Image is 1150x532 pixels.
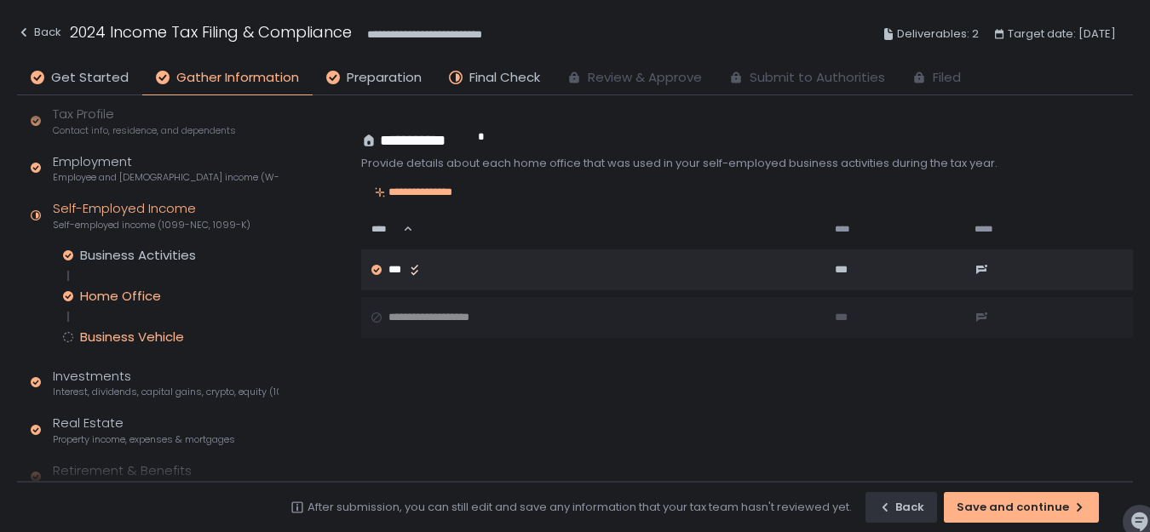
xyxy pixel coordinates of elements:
div: Provide details about each home office that was used in your self-employed business activities du... [361,156,1133,171]
span: Contact info, residence, and dependents [53,124,236,137]
div: Back [17,22,61,43]
div: Investments [53,367,279,399]
div: Employment [53,152,279,185]
span: Property income, expenses & mortgages [53,433,235,446]
div: Real Estate [53,414,235,446]
div: After submission, you can still edit and save any information that your tax team hasn't reviewed ... [308,500,852,515]
span: Interest, dividends, capital gains, crypto, equity (1099s, K-1s) [53,386,279,398]
span: Preparation [347,68,422,88]
span: Retirement contributions, distributions & income (1099-R, 5498) [53,480,279,493]
div: Back [878,500,924,515]
span: Gather Information [176,68,299,88]
span: Employee and [DEMOGRAPHIC_DATA] income (W-2s) [53,171,279,184]
div: Tax Profile [53,105,236,137]
button: Back [865,492,937,523]
span: Submit to Authorities [750,68,885,88]
span: Get Started [51,68,129,88]
button: Back [17,20,61,49]
div: Retirement & Benefits [53,461,279,494]
span: Target date: [DATE] [1008,24,1116,44]
h1: 2024 Income Tax Filing & Compliance [70,20,352,43]
div: Self-Employed Income [53,199,250,232]
div: Business Vehicle [80,329,184,346]
span: Final Check [469,68,540,88]
div: Home Office [80,288,161,305]
span: Review & Approve [588,68,702,88]
span: Filed [933,68,961,88]
div: Business Activities [80,247,196,264]
span: Deliverables: 2 [897,24,979,44]
button: Save and continue [944,492,1099,523]
span: Self-employed income (1099-NEC, 1099-K) [53,219,250,232]
div: Save and continue [957,500,1086,515]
